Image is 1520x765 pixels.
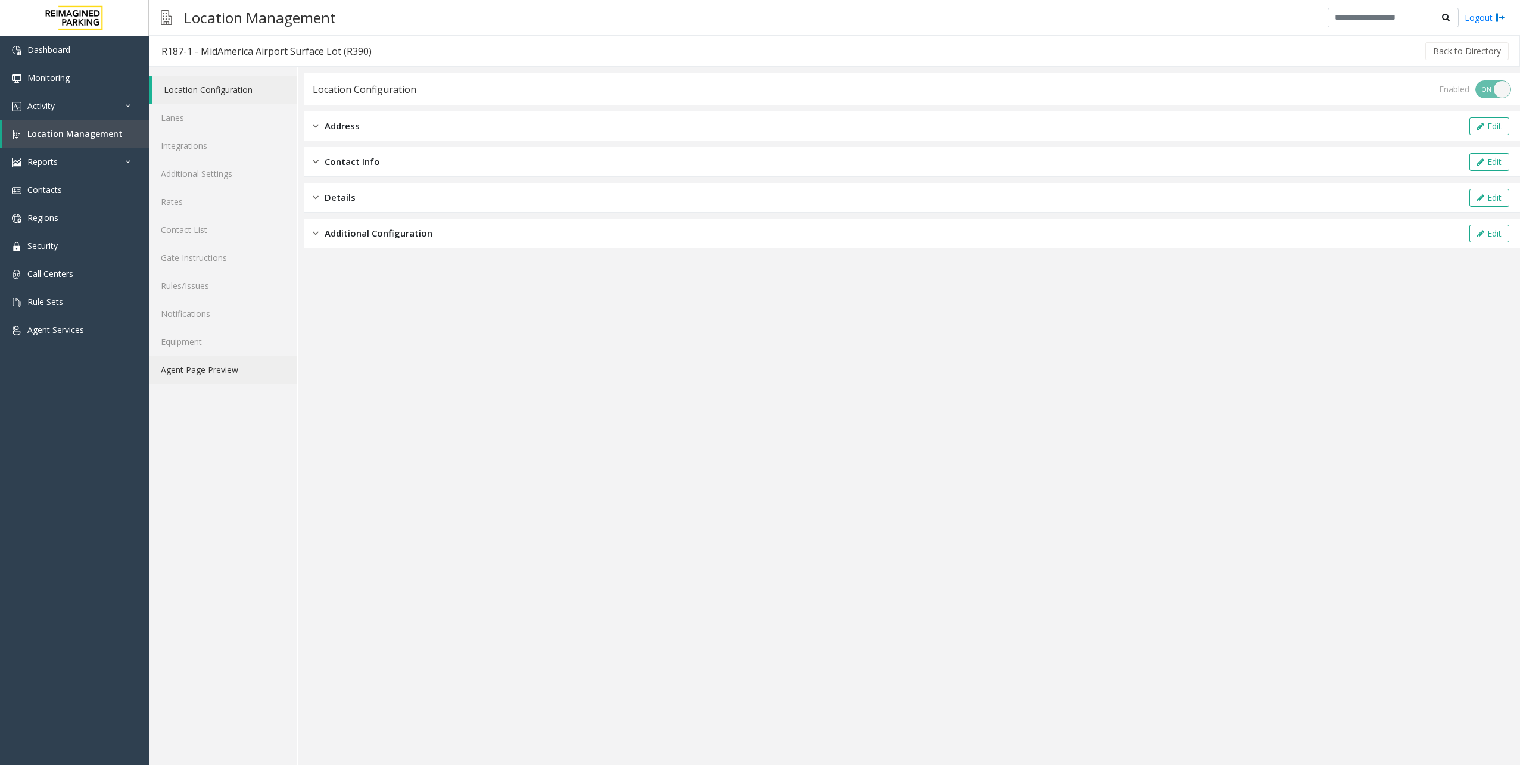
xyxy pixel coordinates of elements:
[178,3,342,32] h3: Location Management
[149,132,297,160] a: Integrations
[313,226,319,240] img: closed
[149,328,297,356] a: Equipment
[149,244,297,272] a: Gate Instructions
[325,226,432,240] span: Additional Configuration
[12,186,21,195] img: 'icon'
[161,43,372,59] div: R187-1 - MidAmerica Airport Surface Lot (R390)
[1496,11,1505,24] img: logout
[27,324,84,335] span: Agent Services
[12,102,21,111] img: 'icon'
[1469,153,1509,171] button: Edit
[12,46,21,55] img: 'icon'
[27,296,63,307] span: Rule Sets
[149,356,297,384] a: Agent Page Preview
[12,270,21,279] img: 'icon'
[313,82,416,97] div: Location Configuration
[325,191,356,204] span: Details
[1469,189,1509,207] button: Edit
[27,128,123,139] span: Location Management
[149,188,297,216] a: Rates
[313,155,319,169] img: closed
[27,72,70,83] span: Monitoring
[27,240,58,251] span: Security
[313,119,319,133] img: closed
[1465,11,1505,24] a: Logout
[12,74,21,83] img: 'icon'
[149,104,297,132] a: Lanes
[149,216,297,244] a: Contact List
[12,326,21,335] img: 'icon'
[1425,42,1509,60] button: Back to Directory
[149,160,297,188] a: Additional Settings
[2,120,149,148] a: Location Management
[27,268,73,279] span: Call Centers
[1439,83,1469,95] div: Enabled
[325,155,380,169] span: Contact Info
[1469,225,1509,242] button: Edit
[27,184,62,195] span: Contacts
[27,156,58,167] span: Reports
[12,130,21,139] img: 'icon'
[325,119,360,133] span: Address
[161,3,172,32] img: pageIcon
[12,158,21,167] img: 'icon'
[149,272,297,300] a: Rules/Issues
[149,300,297,328] a: Notifications
[12,242,21,251] img: 'icon'
[12,298,21,307] img: 'icon'
[152,76,297,104] a: Location Configuration
[313,191,319,204] img: closed
[1469,117,1509,135] button: Edit
[12,214,21,223] img: 'icon'
[27,44,70,55] span: Dashboard
[27,100,55,111] span: Activity
[27,212,58,223] span: Regions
